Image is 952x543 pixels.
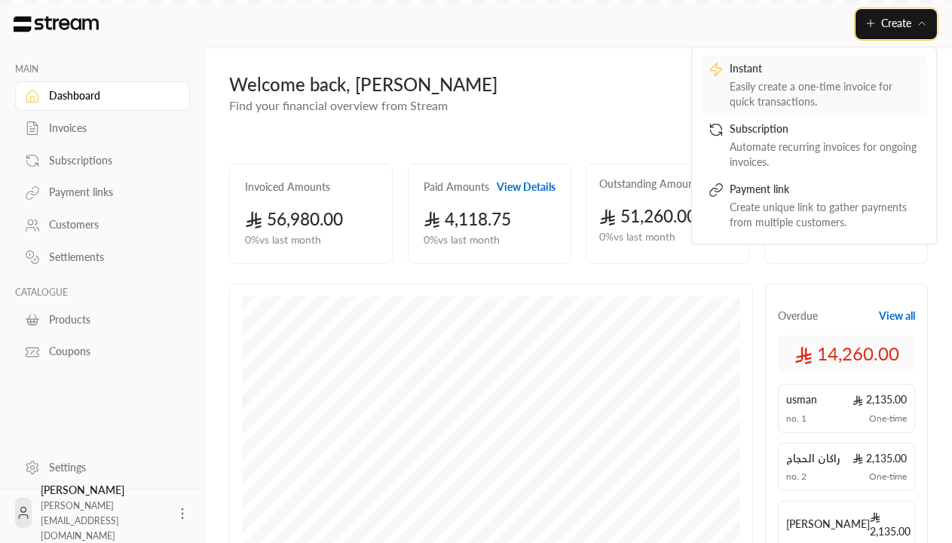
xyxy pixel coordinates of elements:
span: 4,118.75 [424,209,512,229]
span: usman [786,392,817,407]
a: Coupons [15,337,190,367]
a: InstantEasily create a one-time invoice for quick transactions. [701,55,927,115]
div: Dashboard [49,88,171,103]
h2: Outstanding Amounts [599,176,703,192]
a: SubscriptionAutomate recurring invoices for ongoing invoices. [701,115,927,176]
p: MAIN [15,63,190,75]
div: Create unique link to gather payments from multiple customers. [730,200,920,230]
span: [PERSON_NAME] [786,517,870,532]
img: Logo [12,16,100,32]
button: View Details [497,179,556,195]
button: View all [879,308,915,324]
div: Subscriptions [49,153,171,168]
span: 56,980.00 [245,209,343,229]
a: Customers [15,210,190,240]
a: Settlements [15,243,190,272]
a: Products [15,305,190,334]
span: [PERSON_NAME][EMAIL_ADDRESS][DOMAIN_NAME] [41,500,119,541]
div: Customers [49,217,171,232]
span: Find your financial overview from Stream [229,98,448,112]
div: Automate recurring invoices for ongoing invoices. [730,140,920,170]
span: 2,135.00 [853,392,907,407]
span: no. 2 [786,471,807,483]
h2: Paid Amounts [424,179,489,195]
div: Products [49,312,171,327]
div: Easily create a one-time invoice for quick transactions. [730,79,920,109]
span: Overdue [778,308,818,324]
button: Create [856,9,937,39]
a: Dashboard [15,81,190,111]
a: Payment links [15,178,190,207]
p: CATALOGUE [15,287,190,299]
span: 2,135.00 [853,451,907,466]
a: Settings [15,452,190,482]
span: 0 % vs last month [599,229,675,245]
span: 14,260.00 [794,342,899,366]
div: Instant [730,61,920,79]
div: Invoices [49,121,171,136]
div: Coupons [49,344,171,359]
span: 2,135.00 [870,509,911,539]
a: Subscriptions [15,146,190,175]
span: 0 % vs last month [245,232,321,248]
div: Settlements [49,250,171,265]
a: Payment linkCreate unique link to gather payments from multiple customers. [701,176,927,236]
div: Welcome back, [PERSON_NAME] [229,72,928,97]
span: 51,260.00 [599,206,697,226]
span: One-time [869,413,907,425]
div: Subscription [730,121,920,140]
a: Invoices [15,114,190,143]
span: One-time [869,471,907,483]
span: 0 % vs last month [424,232,500,248]
h2: Invoiced Amounts [245,179,330,195]
div: [PERSON_NAME] [41,483,166,543]
div: Settings [49,460,171,475]
span: no. 1 [786,413,807,425]
span: راكان الحجاج [786,451,840,466]
div: Payment link [730,182,920,200]
div: Payment links [49,185,171,200]
span: Create [881,17,911,29]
